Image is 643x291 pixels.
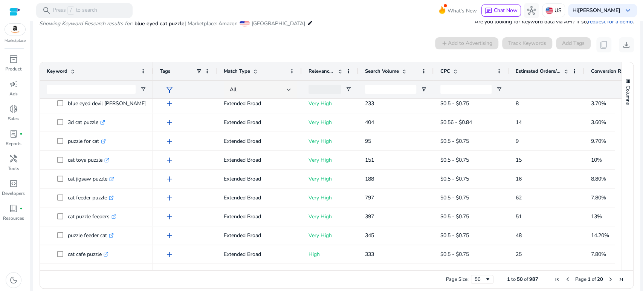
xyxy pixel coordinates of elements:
[345,86,351,92] button: Open Filter Menu
[440,100,469,107] span: $0.5 - $0.75
[529,276,538,283] span: 987
[309,171,351,187] p: Very High
[224,68,250,75] span: Match Type
[309,96,351,111] p: Very High
[67,6,74,15] span: /
[516,156,522,164] span: 15
[575,276,586,283] span: Page
[309,247,351,262] p: High
[309,133,351,149] p: Very High
[20,207,23,210] span: fiber_manual_record
[224,152,295,168] p: Extended Broad
[440,213,469,220] span: $0.5 - $0.75
[440,194,469,201] span: $0.5 - $0.75
[365,251,374,258] span: 333
[185,20,238,27] span: | Marketplace: Amazon
[309,152,351,168] p: Very High
[309,190,351,205] p: Very High
[165,175,174,184] span: add
[365,68,399,75] span: Search Volume
[68,115,105,130] p: 3d cat puzzle
[224,190,295,205] p: Extended Broad
[545,7,553,14] img: us.svg
[224,228,295,243] p: Extended Broad
[591,251,606,258] span: 7.80%
[516,213,522,220] span: 51
[365,138,371,145] span: 95
[8,115,19,122] p: Sales
[5,38,26,44] p: Marketplace
[622,40,631,49] span: download
[2,190,25,197] p: Developers
[68,133,106,149] p: puzzle for cat
[9,204,18,213] span: book_4
[9,276,18,285] span: dark_mode
[516,232,522,239] span: 48
[591,68,628,75] span: Conversion Rate
[252,20,305,27] span: [GEOGRAPHIC_DATA]
[448,4,477,17] span: What's New
[165,212,174,221] span: add
[224,115,295,130] p: Extended Broad
[224,96,295,111] p: Extended Broad
[573,8,620,13] p: Hi
[527,6,536,15] span: hub
[5,66,21,72] p: Product
[440,156,469,164] span: $0.5 - $0.75
[39,20,133,27] i: Showing Keyword Research results for:
[619,37,634,52] button: download
[591,213,602,220] span: 13%
[68,96,153,111] p: blue eyed devil [PERSON_NAME]
[224,133,295,149] p: Extended Broad
[9,104,18,113] span: donut_small
[524,3,539,18] button: hub
[597,276,603,283] span: 20
[511,276,516,283] span: to
[165,118,174,127] span: add
[309,209,351,224] p: Very High
[5,24,25,35] img: amazon.svg
[53,6,97,15] p: Press to search
[224,247,295,262] p: Extended Broad
[591,232,609,239] span: 14.20%
[47,85,136,94] input: Keyword Filter Input
[524,276,528,283] span: of
[165,99,174,108] span: add
[485,7,492,15] span: chat
[618,276,624,282] div: Last Page
[608,276,614,282] div: Next Page
[224,171,295,187] p: Extended Broad
[365,85,416,94] input: Search Volume Filter Input
[554,276,560,282] div: First Page
[623,6,632,15] span: keyboard_arrow_down
[8,165,19,172] p: Tools
[165,156,174,165] span: add
[591,100,606,107] span: 3.70%
[516,194,522,201] span: 62
[471,275,493,284] div: Page Size
[160,68,170,75] span: Tags
[507,276,510,283] span: 1
[591,156,602,164] span: 10%
[165,193,174,202] span: add
[516,119,522,126] span: 14
[365,100,374,107] span: 233
[68,190,114,205] p: cat feeder puzzle
[309,115,351,130] p: Very High
[20,132,23,135] span: fiber_manual_record
[224,209,295,224] p: Extended Broad
[446,276,469,283] div: Page Size:
[591,194,606,201] span: 7.80%
[440,251,469,258] span: $0.5 - $0.75
[516,100,519,107] span: 8
[365,119,374,126] span: 404
[516,251,522,258] span: 25
[9,179,18,188] span: code_blocks
[365,194,374,201] span: 797
[578,7,620,14] b: [PERSON_NAME]
[588,276,591,283] span: 1
[475,276,485,283] div: 50
[516,138,519,145] span: 9
[42,6,51,15] span: search
[68,171,114,187] p: cat jigsaw puzzle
